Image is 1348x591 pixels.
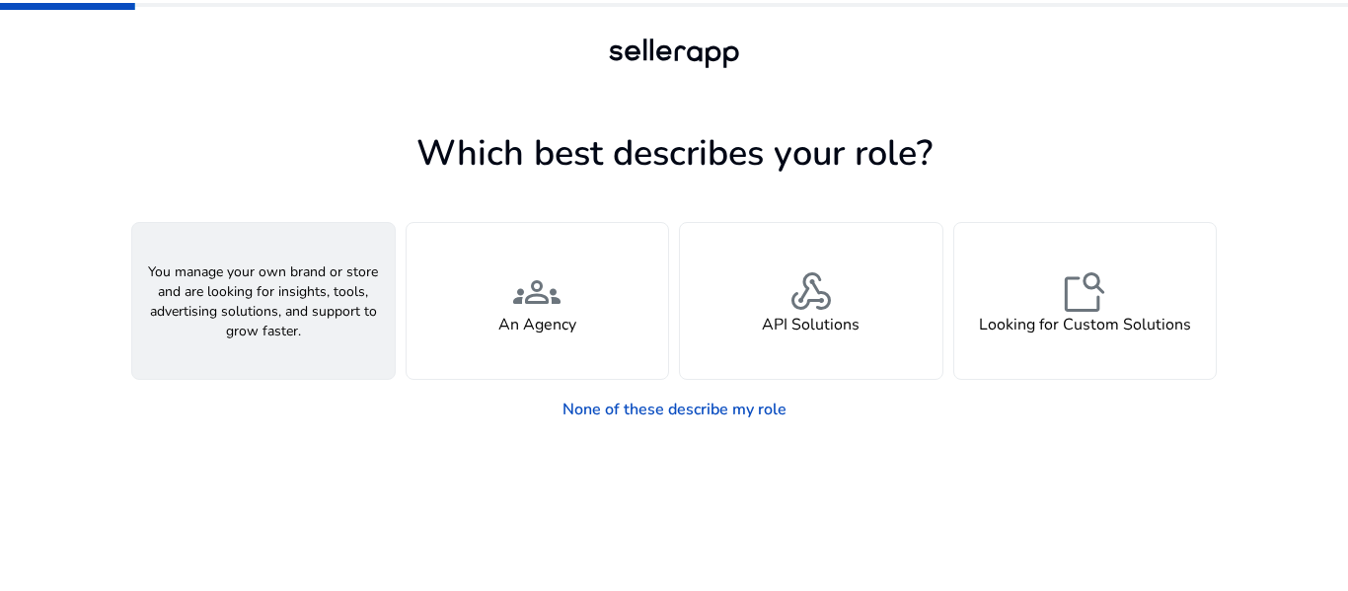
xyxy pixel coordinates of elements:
[979,316,1191,334] h4: Looking for Custom Solutions
[679,222,943,380] button: webhookAPI Solutions
[787,268,835,316] span: webhook
[406,222,670,380] button: groupsAn Agency
[131,222,396,380] button: You manage your own brand or store and are looking for insights, tools, advertising solutions, an...
[498,316,576,334] h4: An Agency
[547,390,802,429] a: None of these describe my role
[953,222,1218,380] button: feature_searchLooking for Custom Solutions
[513,268,561,316] span: groups
[762,316,860,334] h4: API Solutions
[131,132,1217,175] h1: Which best describes your role?
[1061,268,1108,316] span: feature_search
